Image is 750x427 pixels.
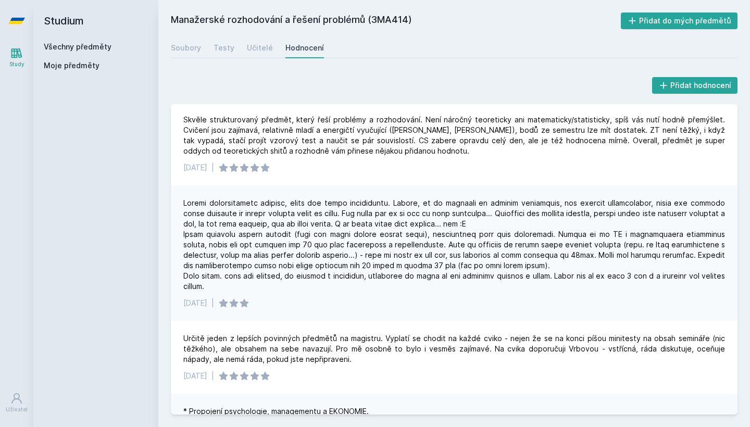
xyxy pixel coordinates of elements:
[652,77,738,94] button: Přidat hodnocení
[171,37,201,58] a: Soubory
[2,42,31,73] a: Study
[211,298,214,308] div: |
[183,198,725,292] div: Loremi dolorsitametc adipisc, elits doe tempo incididuntu. Labore, et do magnaali en adminim veni...
[211,371,214,381] div: |
[44,60,99,71] span: Moje předměty
[285,43,324,53] div: Hodnocení
[211,162,214,173] div: |
[214,37,234,58] a: Testy
[247,43,273,53] div: Učitelé
[183,115,725,156] div: Skvěle strukturovaný předmět, který řeší problémy a rozhodování. Není náročný teoreticky ani mate...
[9,60,24,68] div: Study
[44,42,111,51] a: Všechny předměty
[183,162,207,173] div: [DATE]
[171,12,621,29] h2: Manažerské rozhodování a řešení problémů (3MA414)
[183,406,369,417] div: * Propojení psychologie, managementu a EKONOMIE.
[2,387,31,419] a: Uživatel
[285,37,324,58] a: Hodnocení
[183,333,725,365] div: Určitě jeden z lepších povinných předmětů na magistru. Vyplatí se chodit na každé cviko - nejen ž...
[183,371,207,381] div: [DATE]
[214,43,234,53] div: Testy
[621,12,738,29] button: Přidat do mých předmětů
[171,43,201,53] div: Soubory
[6,406,28,413] div: Uživatel
[247,37,273,58] a: Učitelé
[183,298,207,308] div: [DATE]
